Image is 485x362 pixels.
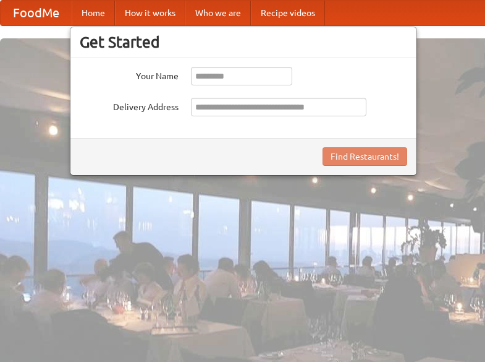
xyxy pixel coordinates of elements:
[80,67,179,82] label: Your Name
[185,1,251,25] a: Who we are
[80,33,407,51] h3: Get Started
[72,1,115,25] a: Home
[323,147,407,166] button: Find Restaurants!
[80,98,179,113] label: Delivery Address
[251,1,325,25] a: Recipe videos
[115,1,185,25] a: How it works
[1,1,72,25] a: FoodMe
